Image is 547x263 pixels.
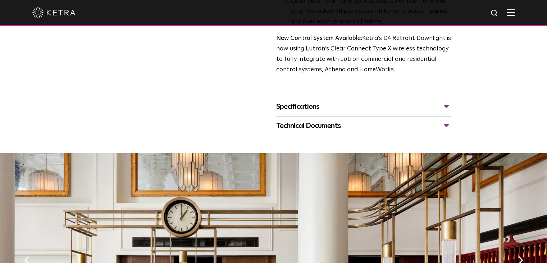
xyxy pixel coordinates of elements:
img: ketra-logo-2019-white [32,7,76,18]
strong: New Control System Available: [276,35,362,41]
img: Hamburger%20Nav.svg [507,9,515,16]
p: Ketra’s D4 Retrofit Downlight is now using Lutron’s Clear Connect Type X wireless technology to f... [276,34,451,75]
img: search icon [490,9,499,18]
div: Technical Documents [276,120,451,131]
div: Specifications [276,101,451,112]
